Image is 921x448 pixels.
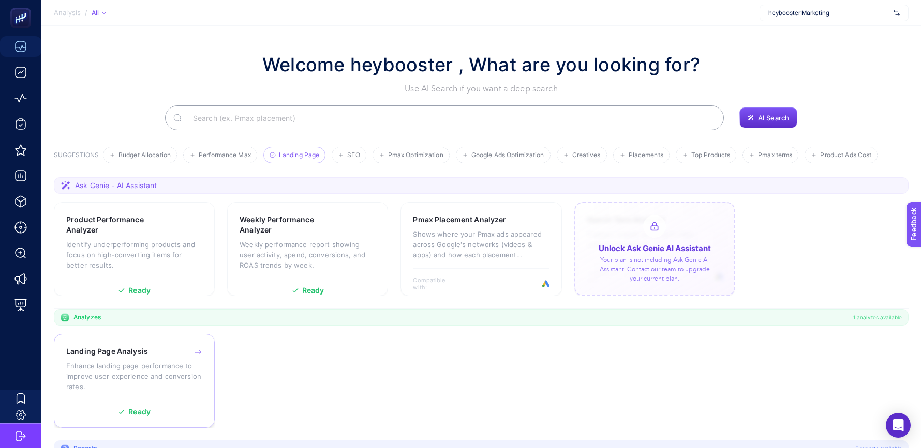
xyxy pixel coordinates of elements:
span: SEO [347,151,360,159]
span: Analysis [54,9,81,17]
h3: Weekly Performance Analyzer [240,214,343,235]
input: Search [185,103,716,132]
span: / [85,8,87,17]
span: Pmax Optimization [388,151,443,159]
span: Ready [302,287,324,294]
h1: Welcome heybooster , What are you looking for? [262,51,700,79]
span: heybooster Marketing [768,9,889,17]
a: Product Performance AnalyzerIdentify underperforming products and focus on high-converting items ... [54,202,215,296]
p: Identify underperforming products and focus on high-converting items for better results. [66,239,202,270]
p: Shows where your Pmax ads appeared across Google's networks (videos & apps) and how each placemen... [413,229,549,260]
a: Pmax Placement AnalyzerShows where your Pmax ads appeared across Google's networks (videos & apps... [400,202,561,296]
a: Search Term AnalyzerEvaluate search terms with their targeted keywordsCompatible with:Unlock Ask ... [574,202,735,296]
div: Open Intercom Messenger [886,413,911,438]
p: Your plan is not including Ask Genie AI Assistant. Contact our team to upgrade your current plan. [598,255,711,283]
img: svg%3e [894,8,900,18]
span: Compatible with: [413,276,459,291]
span: Landing Page [279,151,319,159]
span: Product Ads Cost [820,151,871,159]
a: Landing Page AnalysisEnhance landing page performance to improve user experience and conversion r... [54,334,215,428]
p: Weekly performance report showing user activity, spend, conversions, and ROAS trends by week. [240,239,376,270]
h3: Product Performance Analyzer [66,214,170,235]
span: Google Ads Optimization [471,151,544,159]
p: Enhance landing page performance to improve user experience and conversion rates. [66,361,202,392]
span: 1 analyzes available [853,313,902,321]
span: Top Products [691,151,730,159]
span: Ready [128,408,151,415]
span: Performance Max [199,151,251,159]
div: All [92,9,106,17]
p: Use AI Search if you want a deep search [262,83,700,95]
h3: Landing Page Analysis [66,346,148,357]
a: Weekly Performance AnalyzerWeekly performance report showing user activity, spend, conversions, a... [227,202,388,296]
span: Ready [128,287,151,294]
span: Budget Allocation [118,151,171,159]
span: Unlock Ask Genie AI Assistant [599,244,711,254]
span: Pmax terms [758,151,792,159]
h3: Pmax Placement Analyzer [413,214,506,225]
button: AI Search [739,107,797,128]
span: Analyzes [73,313,101,321]
span: Ask Genie - AI Assistant [75,180,157,191]
span: Feedback [6,3,39,11]
h3: SUGGESTIONS [54,151,99,163]
span: Placements [629,151,663,159]
span: Creatives [572,151,601,159]
span: AI Search [758,114,789,122]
